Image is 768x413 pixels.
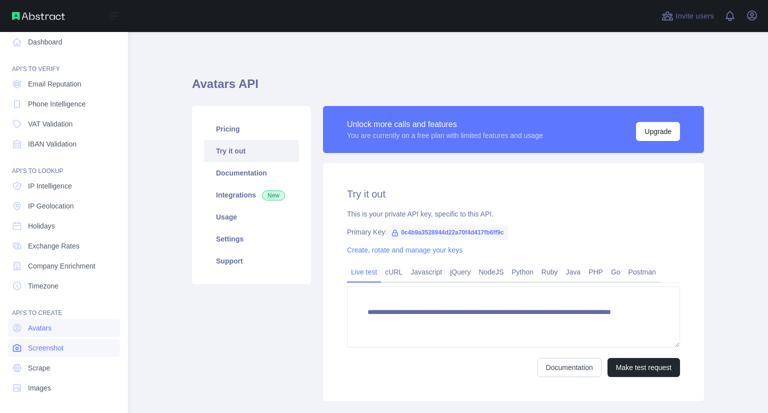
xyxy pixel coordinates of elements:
[8,115,120,133] a: VAT Validation
[584,264,607,280] a: PHP
[28,79,81,89] span: Email Reputation
[8,379,120,397] a: Images
[8,75,120,93] a: Email Reputation
[28,323,51,333] span: Avatars
[8,257,120,275] a: Company Enrichment
[28,119,72,129] span: VAT Validation
[12,12,65,20] img: Abstract API
[675,10,714,22] span: Invite users
[204,162,299,184] a: Documentation
[192,76,704,100] h1: Avatars API
[8,217,120,235] a: Holidays
[28,99,85,109] span: Phone Intelligence
[8,155,120,175] div: API'S TO LOOKUP
[28,363,50,373] span: Scrape
[347,246,462,254] a: Create, rotate and manage your keys
[607,358,680,377] button: Make test request
[8,297,120,317] div: API'S TO CREATE
[537,264,562,280] a: Ruby
[8,95,120,113] a: Phone Intelligence
[28,221,55,231] span: Holidays
[28,181,72,191] span: IP Intelligence
[28,201,74,211] span: IP Geolocation
[347,209,680,219] div: This is your private API key, specific to this API.
[474,264,507,280] a: NodeJS
[8,359,120,377] a: Scrape
[8,177,120,195] a: IP Intelligence
[347,118,543,130] div: Unlock more calls and features
[347,264,381,280] a: Live test
[28,241,79,251] span: Exchange Rates
[8,33,120,51] a: Dashboard
[204,228,299,250] a: Settings
[262,190,285,200] span: New
[8,319,120,337] a: Avatars
[8,197,120,215] a: IP Geolocation
[446,264,474,280] a: jQuery
[8,277,120,295] a: Timezone
[28,261,95,271] span: Company Enrichment
[636,122,680,141] button: Upgrade
[204,206,299,228] a: Usage
[607,264,624,280] a: Go
[624,264,660,280] a: Postman
[8,53,120,73] div: API'S TO VERIFY
[204,118,299,140] a: Pricing
[204,250,299,272] a: Support
[387,225,507,240] span: 0c4b9a3528944d22a70f4d417fb6ff9c
[28,383,51,393] span: Images
[507,264,537,280] a: Python
[204,140,299,162] a: Try it out
[8,339,120,357] a: Screenshot
[347,227,680,237] div: Primary Key:
[28,139,76,149] span: IBAN Validation
[28,281,58,291] span: Timezone
[8,237,120,255] a: Exchange Rates
[562,264,585,280] a: Java
[381,264,406,280] a: cURL
[28,343,63,353] span: Screenshot
[406,264,446,280] a: Javascript
[347,187,680,201] h2: Try it out
[659,8,716,24] button: Invite users
[537,358,601,377] a: Documentation
[8,135,120,153] a: IBAN Validation
[347,130,543,140] div: You are currently on a free plan with limited features and usage
[204,184,299,206] a: Integrations New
